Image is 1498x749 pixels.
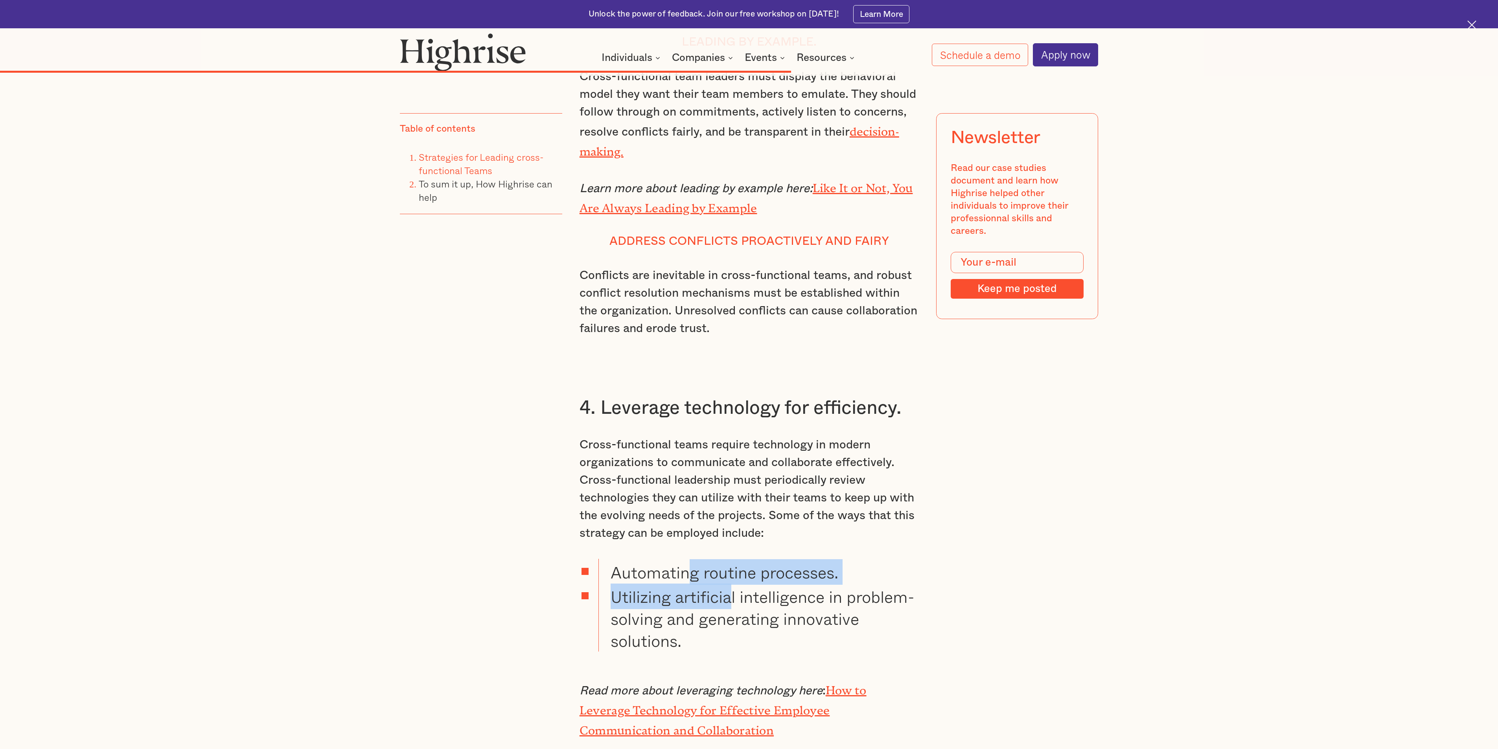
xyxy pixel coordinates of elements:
[853,5,909,23] a: Learn More
[672,53,725,62] div: Companies
[419,176,552,204] a: To sum it up, How Highrise can help
[797,53,847,62] div: Resources
[672,53,735,62] div: Companies
[580,680,919,740] p: :
[932,44,1028,66] a: Schedule a demo
[419,150,544,178] a: Strategies for Leading cross-functional Teams
[745,53,777,62] div: Events
[589,9,839,20] div: Unlock the power of feedback. Join our free workshop on [DATE]!
[580,125,899,152] a: decision-making.
[580,181,913,209] a: Like It or Not, You Are Always Leading by Example
[951,279,1084,299] input: Keep me posted
[400,123,475,136] div: Table of contents
[602,53,652,62] div: Individuals
[580,436,919,542] p: Cross-functional teams require technology in modern organizations to communicate and collaborate ...
[580,183,813,195] em: Learn more about leading by example here:
[598,583,919,652] li: Utilizing artificial intelligence in problem-solving and generating innovative solutions.
[951,252,1084,273] input: Your e-mail
[598,559,919,583] li: Automating routine processes.
[1033,43,1098,66] a: Apply now
[400,33,526,71] img: Highrise logo
[580,234,919,248] h4: Address conflicts proactively and fairy
[1467,20,1476,29] img: Cross icon
[951,162,1084,237] div: Read our case studies document and learn how Highrise helped other individuals to improve their p...
[951,252,1084,299] form: Modal Form
[580,68,919,161] p: Cross-functional team leaders must display the behavioral model they want their team members to e...
[797,53,857,62] div: Resources
[951,128,1041,148] div: Newsletter
[580,396,919,420] h3: 4. Leverage technology for efficiency.
[580,267,919,338] p: Conflicts are inevitable in cross-functional teams, and robust conflict resolution mechanisms mus...
[580,685,823,697] em: Read more about leveraging technology here
[745,53,787,62] div: Events
[602,53,663,62] div: Individuals
[580,683,867,731] a: How to Leverage Technology for Effective Employee Communication and Collaboration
